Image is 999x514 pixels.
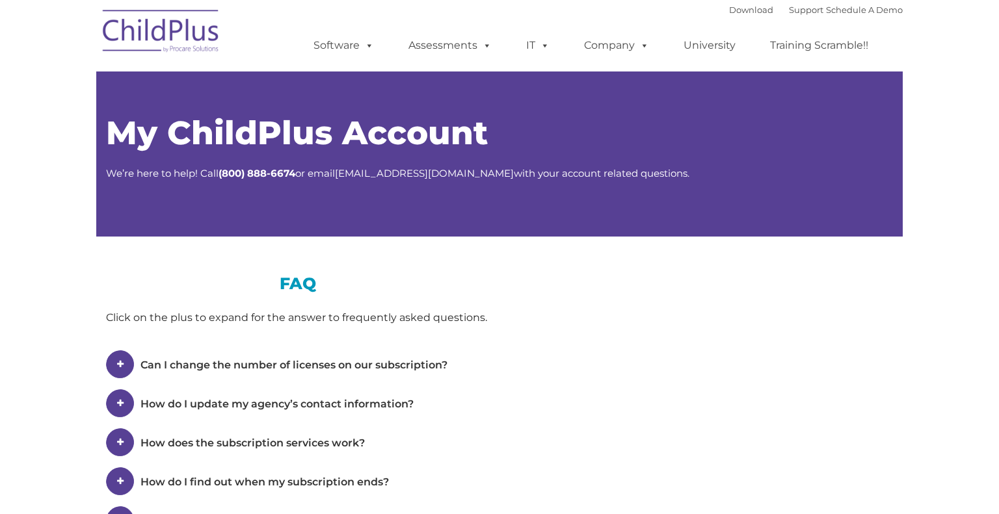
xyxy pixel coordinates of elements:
[395,32,505,58] a: Assessments
[729,5,903,15] font: |
[140,398,414,410] span: How do I update my agency’s contact information?
[757,32,881,58] a: Training Scramble!!
[300,32,387,58] a: Software
[140,476,389,488] span: How do I find out when my subscription ends?
[571,32,662,58] a: Company
[222,167,295,179] strong: 800) 888-6674
[671,32,749,58] a: University
[106,276,490,292] h3: FAQ
[106,113,488,153] span: My ChildPlus Account
[140,437,365,449] span: How does the subscription services work?
[106,308,490,328] div: Click on the plus to expand for the answer to frequently asked questions.
[106,167,689,179] span: We’re here to help! Call or email with your account related questions.
[826,5,903,15] a: Schedule A Demo
[789,5,823,15] a: Support
[96,1,226,66] img: ChildPlus by Procare Solutions
[219,167,222,179] strong: (
[513,32,563,58] a: IT
[140,359,447,371] span: Can I change the number of licenses on our subscription?
[335,167,514,179] a: [EMAIL_ADDRESS][DOMAIN_NAME]
[729,5,773,15] a: Download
